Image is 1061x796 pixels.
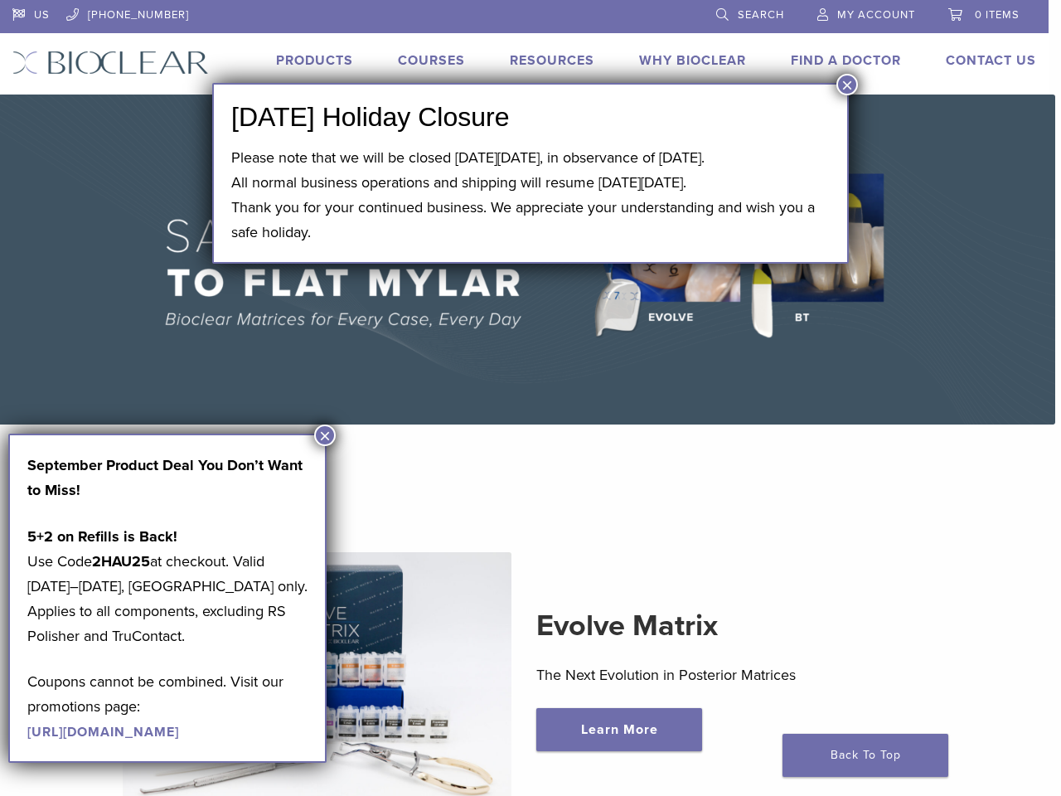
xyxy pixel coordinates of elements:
[782,734,948,777] a: Back To Top
[738,8,784,22] span: Search
[536,708,702,751] a: Learn More
[510,52,594,69] a: Resources
[276,52,353,69] a: Products
[791,52,901,69] a: Find A Doctor
[639,52,746,69] a: Why Bioclear
[837,8,915,22] span: My Account
[398,52,465,69] a: Courses
[536,606,926,646] h2: Evolve Matrix
[975,8,1020,22] span: 0 items
[946,52,1036,69] a: Contact Us
[536,663,926,687] p: The Next Evolution in Posterior Matrices
[12,51,209,75] img: Bioclear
